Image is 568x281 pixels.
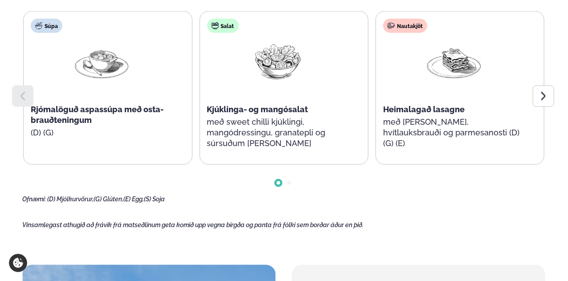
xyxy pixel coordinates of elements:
span: (D) Mjólkurvörur, [47,195,94,203]
a: Cookie settings [9,254,27,272]
div: Súpa [31,19,62,33]
span: (G) Glúten, [94,195,123,203]
p: með [PERSON_NAME], hvítlauksbrauði og parmesanosti (D) (G) (E) [383,117,525,149]
span: Kjúklinga- og mangósalat [207,105,308,114]
span: (E) Egg, [123,195,144,203]
span: Heimalagað lasagne [383,105,465,114]
span: Go to slide 2 [287,181,291,185]
span: (S) Soja [144,195,165,203]
div: Nautakjöt [383,19,427,33]
img: salad.svg [212,22,219,29]
div: Salat [207,19,239,33]
span: Ofnæmi: [22,195,46,203]
span: Rjómalöguð aspassúpa með osta-brauðteningum [31,105,163,125]
img: beef.svg [388,22,395,29]
span: Go to slide 1 [277,181,280,185]
img: Soup.png [73,40,130,81]
span: Vinsamlegast athugið að frávik frá matseðlinum geta komið upp vegna birgða og panta frá fólki sem... [22,221,364,228]
p: (D) (G) [31,127,172,138]
img: soup.svg [35,22,42,29]
img: Salad.png [249,40,306,81]
p: með sweet chilli kjúklingi, mangódressingu, granatepli og súrsuðum [PERSON_NAME] [207,117,349,149]
img: Lasagna.png [425,40,482,81]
